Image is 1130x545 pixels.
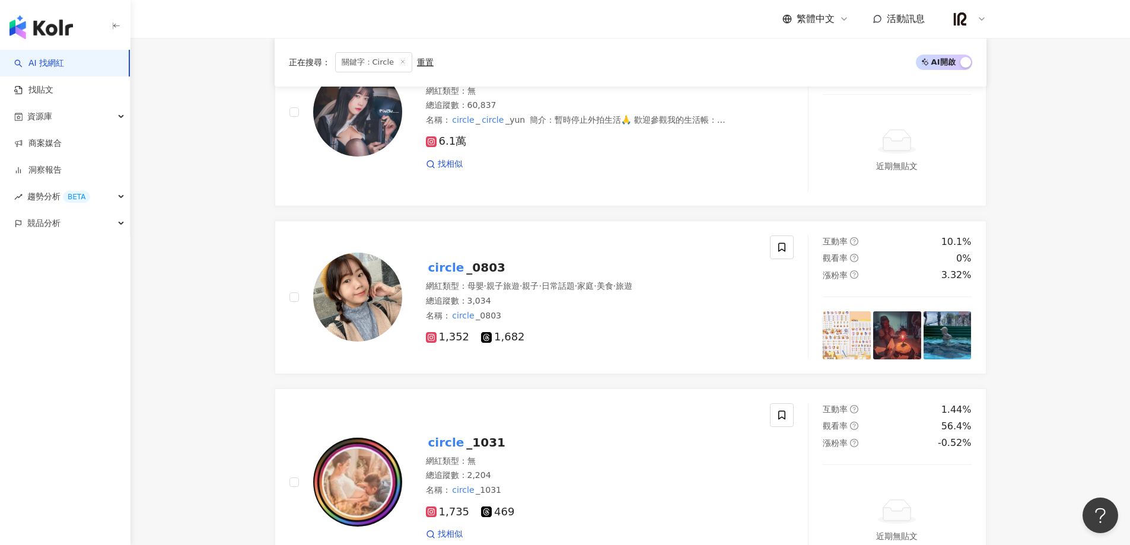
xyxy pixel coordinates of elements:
[426,295,756,307] div: 總追蹤數 ： 3,034
[956,252,971,265] div: 0%
[438,528,463,540] span: 找相似
[63,191,90,203] div: BETA
[275,221,986,374] a: KOL Avatarcircle_0803網紅類型：母嬰·親子旅遊·親子·日常話題·家庭·美食·旅遊總追蹤數：3,034名稱：circle_08031,3521,682互動率question-c...
[313,68,402,157] img: KOL Avatar
[823,421,848,431] span: 觀看率
[522,281,539,291] span: 親子
[9,15,73,39] img: logo
[481,506,514,518] span: 469
[823,404,848,414] span: 互動率
[850,405,858,413] span: question-circle
[575,281,577,291] span: ·
[476,115,480,125] span: _
[850,439,858,447] span: question-circle
[14,193,23,201] span: rise
[484,281,486,291] span: ·
[823,270,848,280] span: 漲粉率
[823,438,848,448] span: 漲粉率
[289,58,330,67] span: 正在搜尋 ：
[426,455,756,467] div: 網紅類型 ： 無
[467,281,484,291] span: 母嬰
[505,115,525,125] span: _yun
[313,438,402,527] img: KOL Avatar
[275,18,986,206] a: KOL Avatar圈圈circle_circle_yun網紅類型：無總追蹤數：60,837名稱：circle_circle_yun簡介：暫時停止外拍生活🙏 歡迎參觀我的生活帳：circleci...
[426,309,501,322] span: 名稱 ：
[555,115,725,125] span: 暫時停止外拍生活🙏 歡迎參觀我的生活帳：
[850,254,858,262] span: question-circle
[480,113,505,126] mark: circle
[14,84,53,96] a: 找貼文
[426,281,756,292] div: 網紅類型 ：
[941,403,972,416] div: 1.44%
[426,506,470,518] span: 1,735
[417,58,434,67] div: 重置
[941,420,972,433] div: 56.4%
[486,281,520,291] span: 親子旅遊
[938,436,972,450] div: -0.52%
[426,100,756,111] div: 總追蹤數 ： 60,837
[426,433,467,452] mark: circle
[941,269,972,282] div: 3.32%
[426,158,463,170] a: 找相似
[426,528,463,540] a: 找相似
[481,331,525,343] span: 1,682
[426,135,467,148] span: 6.1萬
[542,281,575,291] span: 日常話題
[597,281,613,291] span: 美食
[455,125,480,138] mark: circle
[451,483,476,496] mark: circle
[14,164,62,176] a: 洞察報告
[476,311,501,320] span: _0803
[594,281,596,291] span: ·
[451,113,476,126] mark: circle
[476,485,501,495] span: _1031
[466,435,505,450] span: _1031
[613,281,616,291] span: ·
[335,52,413,72] span: 關鍵字：Circle
[924,311,972,359] img: post-image
[823,253,848,263] span: 觀看率
[426,115,755,148] span: 簡介 ：
[451,309,476,322] mark: circle
[426,115,526,125] span: 名稱 ：
[27,183,90,210] span: 趨勢分析
[577,281,594,291] span: 家庭
[887,13,925,24] span: 活動訊息
[1083,498,1118,533] iframe: Help Scout Beacon - Open
[438,158,463,170] span: 找相似
[876,160,918,173] div: 近期無貼文
[850,422,858,430] span: question-circle
[426,85,756,97] div: 網紅類型 ： 無
[14,138,62,149] a: 商案媒合
[850,237,858,246] span: question-circle
[14,58,64,69] a: searchAI 找網紅
[850,270,858,279] span: question-circle
[949,8,972,30] img: IR%20logo_%E9%BB%91.png
[466,260,505,275] span: _0803
[426,470,756,482] div: 總追蹤數 ： 2,204
[426,125,451,138] mark: circle
[27,210,61,237] span: 競品分析
[426,483,501,496] span: 名稱 ：
[313,253,402,342] img: KOL Avatar
[520,281,522,291] span: ·
[539,281,541,291] span: ·
[941,235,972,248] div: 10.1%
[823,311,871,359] img: post-image
[27,103,52,130] span: 資源庫
[426,258,467,277] mark: circle
[823,237,848,246] span: 互動率
[797,12,835,26] span: 繁體中文
[426,331,470,343] span: 1,352
[616,281,632,291] span: 旅遊
[876,530,918,543] div: 近期無貼文
[873,311,921,359] img: post-image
